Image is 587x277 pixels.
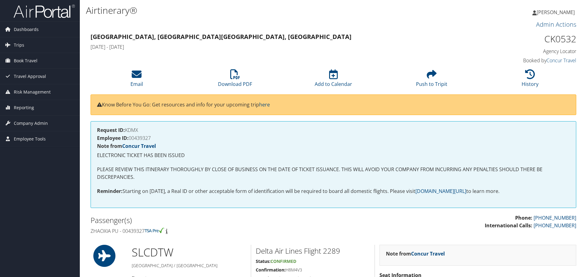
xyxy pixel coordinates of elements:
h2: Delta Air Lines Flight 2289 [256,246,370,256]
strong: Reminder: [97,188,122,194]
strong: International Calls: [485,222,532,229]
span: Dashboards [14,22,39,37]
strong: Note from [97,143,156,149]
a: Concur Travel [122,143,156,149]
span: [PERSON_NAME] [537,9,575,16]
strong: Status: [256,258,270,264]
h4: Booked by [462,57,576,64]
strong: Phone: [515,214,532,221]
a: Admin Actions [536,20,576,29]
img: airportal-logo.png [14,4,75,18]
span: Employee Tools [14,131,46,147]
a: [DOMAIN_NAME][URL] [415,188,466,194]
a: [PHONE_NUMBER] [534,214,576,221]
a: here [259,101,270,108]
p: ELECTRONIC TICKET HAS BEEN ISSUED [97,152,570,160]
a: [PHONE_NUMBER] [534,222,576,229]
h2: Passenger(s) [91,215,329,225]
h1: Airtinerary® [86,4,416,17]
h4: 00439327 [97,136,570,140]
a: Email [130,73,143,87]
a: [PERSON_NAME] [532,3,581,21]
h4: Zhaoxia Pu - 00439327 [91,228,329,234]
a: History [522,73,538,87]
h4: KDMX [97,128,570,133]
span: Reporting [14,100,34,115]
span: Travel Approval [14,69,46,84]
strong: [GEOGRAPHIC_DATA], [GEOGRAPHIC_DATA] [GEOGRAPHIC_DATA], [GEOGRAPHIC_DATA] [91,33,352,41]
a: Concur Travel [546,57,576,64]
p: Starting on [DATE], a Real ID or other acceptable form of identification will be required to boar... [97,187,570,195]
p: PLEASE REVIEW THIS ITINERARY THOROUGHLY BY CLOSE OF BUSINESS ON THE DATE OF TICKET ISSUANCE. THIS... [97,166,570,181]
a: Add to Calendar [315,73,352,87]
h4: [DATE] - [DATE] [91,44,453,50]
span: Risk Management [14,84,51,100]
span: Confirmed [270,258,296,264]
h1: SLC DTW [132,245,246,260]
a: Download PDF [218,73,252,87]
span: Trips [14,37,24,53]
strong: Confirmation: [256,267,286,273]
strong: Employee ID: [97,135,129,141]
strong: Note from [386,250,445,257]
a: Push to Tripit [416,73,447,87]
span: Book Travel [14,53,37,68]
a: Concur Travel [411,250,445,257]
h1: CK0532 [462,33,576,45]
h5: H8M4V3 [256,267,370,273]
h5: [GEOGRAPHIC_DATA] / [GEOGRAPHIC_DATA] [132,263,246,269]
strong: Request ID: [97,127,125,133]
p: Know Before You Go: Get resources and info for your upcoming trip [97,101,570,109]
img: tsa-precheck.png [145,228,165,233]
span: Company Admin [14,116,48,131]
h4: Agency Locator [462,48,576,55]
